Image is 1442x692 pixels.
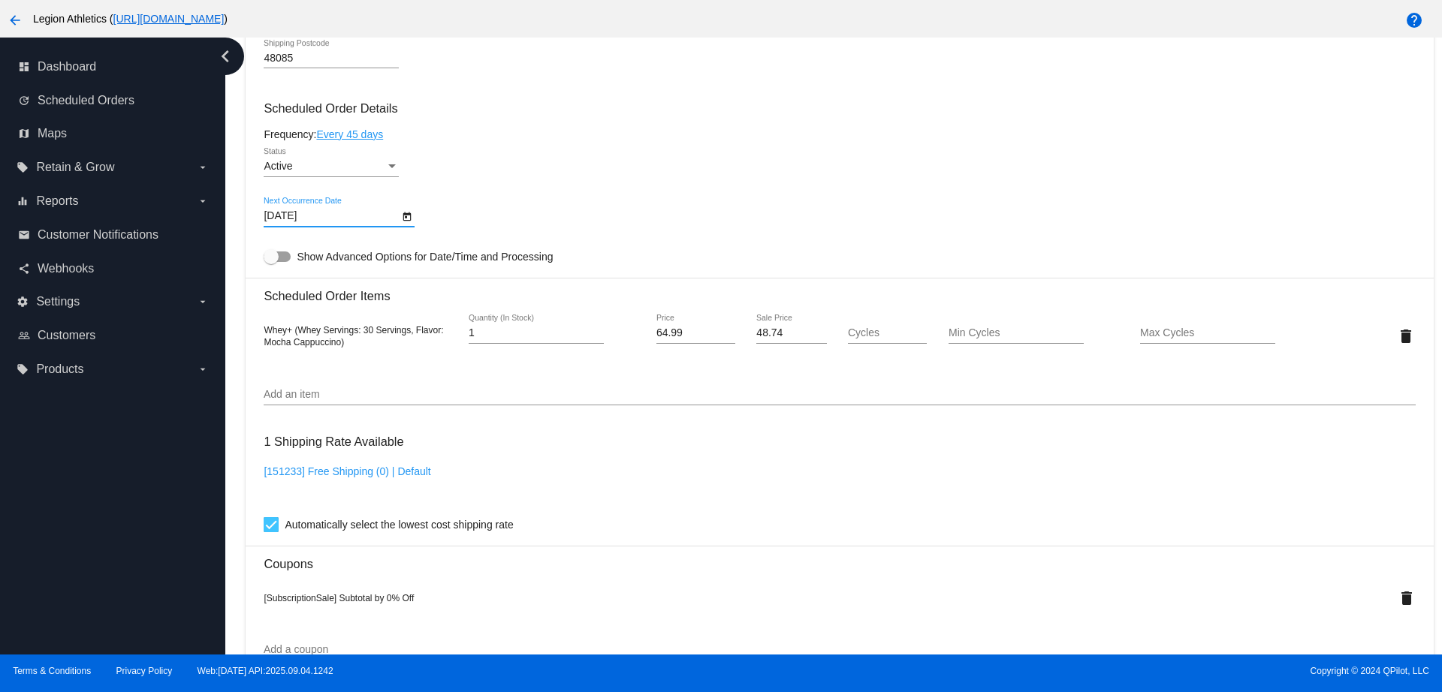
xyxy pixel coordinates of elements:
[38,94,134,107] span: Scheduled Orders
[38,329,95,342] span: Customers
[38,228,158,242] span: Customer Notifications
[264,389,1415,401] input: Add an item
[197,161,209,173] i: arrow_drop_down
[36,194,78,208] span: Reports
[264,160,292,172] span: Active
[264,325,443,348] span: Whey+ (Whey Servings: 30 Servings, Flavor: Mocha Cappuccino)
[197,195,209,207] i: arrow_drop_down
[38,127,67,140] span: Maps
[18,323,209,348] a: people_outline Customers
[264,426,403,458] h3: 1 Shipping Rate Available
[18,329,30,341] i: people_outline
[33,13,228,25] span: Legion Athletics ( )
[848,327,927,339] input: Cycles
[36,363,83,376] span: Products
[264,210,399,222] input: Next Occurrence Date
[1140,327,1275,339] input: Max Cycles
[113,13,225,25] a: [URL][DOMAIN_NAME]
[285,516,513,534] span: Automatically select the lowest cost shipping rate
[17,363,29,375] i: local_offer
[38,262,94,275] span: Webhooks
[18,61,30,73] i: dashboard
[13,666,91,676] a: Terms & Conditions
[38,60,96,74] span: Dashboard
[264,278,1415,303] h3: Scheduled Order Items
[264,101,1415,116] h3: Scheduled Order Details
[264,161,399,173] mat-select: Status
[756,327,826,339] input: Sale Price
[264,465,430,477] a: [151233] Free Shipping (0) | Default
[264,593,414,603] span: [SubscriptionSale] Subtotal by 0% Off
[6,11,24,29] mat-icon: arrow_back
[399,208,415,224] button: Open calendar
[264,128,1415,140] div: Frequency:
[1397,327,1415,345] mat-icon: delete
[264,53,399,65] input: Shipping Postcode
[213,44,237,68] i: chevron_left
[17,161,29,173] i: local_offer
[18,263,30,275] i: share
[17,296,29,308] i: settings
[116,666,173,676] a: Privacy Policy
[18,122,209,146] a: map Maps
[734,666,1429,676] span: Copyright © 2024 QPilot, LLC
[656,327,735,339] input: Price
[264,546,1415,571] h3: Coupons
[18,55,209,79] a: dashboard Dashboard
[1405,11,1423,29] mat-icon: help
[1398,589,1416,607] mat-icon: delete
[18,89,209,113] a: update Scheduled Orders
[197,296,209,308] i: arrow_drop_down
[198,666,333,676] a: Web:[DATE] API:2025.09.04.1242
[36,161,114,174] span: Retain & Grow
[197,363,209,375] i: arrow_drop_down
[18,257,209,281] a: share Webhooks
[17,195,29,207] i: equalizer
[36,295,80,308] span: Settings
[18,95,30,107] i: update
[18,223,209,247] a: email Customer Notifications
[297,249,553,264] span: Show Advanced Options for Date/Time and Processing
[949,327,1084,339] input: Min Cycles
[264,644,1415,656] input: Add a coupon
[316,128,383,140] a: Every 45 days
[469,327,604,339] input: Quantity (In Stock)
[18,229,30,241] i: email
[18,128,30,140] i: map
